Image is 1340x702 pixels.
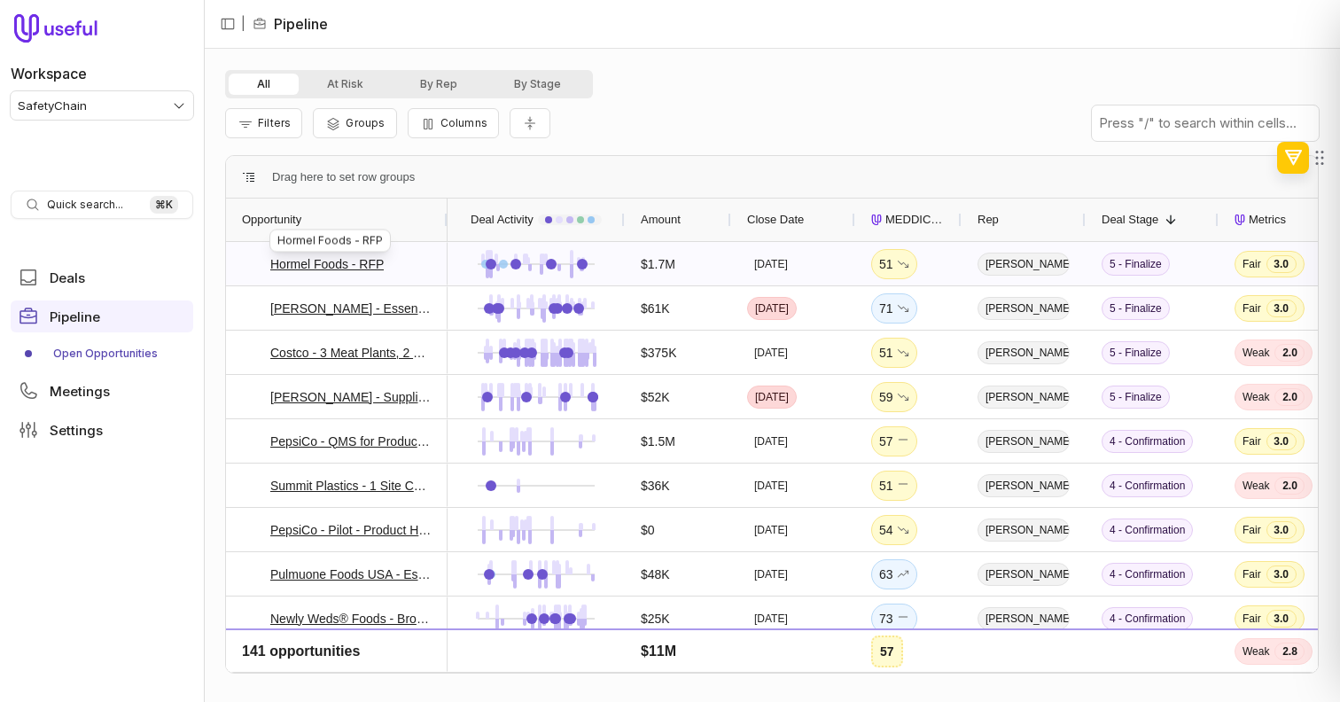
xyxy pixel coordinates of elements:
[1102,297,1170,320] span: 5 - Finalize
[1102,651,1193,675] span: 4 - Confirmation
[879,298,909,319] div: 71
[897,475,909,496] span: No change
[754,612,788,626] time: [DATE]
[313,108,396,138] button: Group Pipeline
[270,342,432,363] a: Costco - 3 Meat Plants, 2 Packing Plants
[270,608,432,629] a: Newly Weds® Foods - Broadview Facility Essential
[641,298,670,319] div: $61K
[897,431,909,452] span: No change
[270,253,384,275] a: Hormel Foods - RFP
[1266,255,1297,273] span: 3.0
[1266,300,1297,317] span: 3.0
[641,209,681,230] span: Amount
[754,656,788,670] time: [DATE]
[270,475,432,496] a: Summit Plastics - 1 Site Core
[408,108,499,138] button: Columns
[1266,654,1297,672] span: 3.0
[1249,209,1286,230] span: Metrics
[50,385,110,398] span: Meetings
[978,209,999,230] span: Rep
[879,608,909,629] div: 73
[978,297,1070,320] span: [PERSON_NAME]
[879,519,909,541] div: 54
[1102,519,1193,542] span: 4 - Confirmation
[879,342,909,363] div: 51
[1243,434,1261,448] span: Fair
[747,209,804,230] span: Close Date
[978,607,1070,630] span: [PERSON_NAME]
[11,300,193,332] a: Pipeline
[1102,209,1158,230] span: Deal Stage
[754,434,788,448] time: [DATE]
[299,74,392,95] button: At Risk
[253,13,328,35] li: Pipeline
[1243,301,1261,316] span: Fair
[270,519,432,541] a: PepsiCo - Pilot - Product Hold
[885,209,946,230] span: MEDDICC Score
[1266,565,1297,583] span: 3.0
[755,301,789,316] time: [DATE]
[641,342,676,363] div: $375K
[1266,610,1297,628] span: 3.0
[978,474,1070,497] span: [PERSON_NAME]
[1243,257,1261,271] span: Fair
[1243,479,1269,493] span: Weak
[11,339,193,368] div: Pipeline submenu
[978,651,1070,675] span: [PERSON_NAME]
[1266,433,1297,450] span: 3.0
[879,431,909,452] div: 57
[471,209,534,230] span: Deal Activity
[11,261,193,293] a: Deals
[641,608,670,629] div: $25K
[1243,656,1261,670] span: Fair
[879,564,909,585] div: 63
[1102,253,1170,276] span: 5 - Finalize
[272,167,415,188] div: Row Groups
[241,13,245,35] span: |
[47,198,123,212] span: Quick search...
[1102,430,1193,453] span: 4 - Confirmation
[879,475,909,496] div: 51
[440,116,487,129] span: Columns
[978,430,1070,453] span: [PERSON_NAME]
[229,74,299,95] button: All
[50,271,85,285] span: Deals
[1102,386,1170,409] span: 5 - Finalize
[225,108,302,138] button: Filter Pipeline
[392,74,486,95] button: By Rep
[641,519,655,541] div: $0
[269,230,391,253] div: Hormel Foods - RFP
[641,386,670,408] div: $52K
[641,475,670,496] div: $36K
[270,564,432,585] a: Pulmuone Foods USA - Essential (1 Site)
[879,386,909,408] div: 59
[1274,344,1305,362] span: 2.0
[754,257,788,271] time: [DATE]
[346,116,385,129] span: Groups
[270,386,432,408] a: [PERSON_NAME] - Supplier + Essentials
[486,74,589,95] button: By Stage
[510,108,550,139] button: Collapse all rows
[978,519,1070,542] span: [PERSON_NAME]
[1102,607,1193,630] span: 4 - Confirmation
[11,63,87,84] label: Workspace
[1274,388,1305,406] span: 2.0
[871,199,946,241] div: MEDDICC Score
[1274,477,1305,495] span: 2.0
[11,339,193,368] a: Open Opportunities
[754,523,788,537] time: [DATE]
[11,414,193,446] a: Settings
[1092,105,1319,141] input: Press "/" to search within cells...
[1243,390,1269,404] span: Weak
[1102,474,1193,497] span: 4 - Confirmation
[879,253,909,275] div: 51
[1102,563,1193,586] span: 4 - Confirmation
[978,341,1070,364] span: [PERSON_NAME]
[641,253,675,275] div: $1.7M
[1243,346,1269,360] span: Weak
[641,431,675,452] div: $1.5M
[11,375,193,407] a: Meetings
[1102,341,1170,364] span: 5 - Finalize
[754,346,788,360] time: [DATE]
[978,386,1070,409] span: [PERSON_NAME]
